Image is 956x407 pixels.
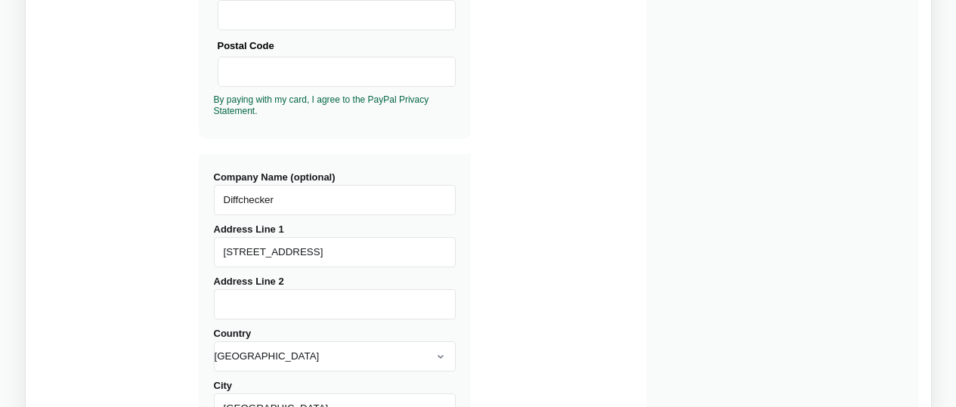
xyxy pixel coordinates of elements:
[214,276,456,319] label: Address Line 2
[214,185,456,215] input: Company Name (optional)
[224,1,449,29] iframe: Secure Credit Card Frame - Expiration Date
[214,237,456,267] input: Address Line 1
[214,94,429,116] a: By paying with my card, I agree to the PayPal Privacy Statement.
[214,224,456,267] label: Address Line 1
[214,289,456,319] input: Address Line 2
[214,328,456,372] label: Country
[214,341,456,372] select: Country
[224,57,449,86] iframe: Secure Credit Card Frame - Postal Code
[214,171,456,215] label: Company Name (optional)
[218,38,456,54] div: Postal Code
